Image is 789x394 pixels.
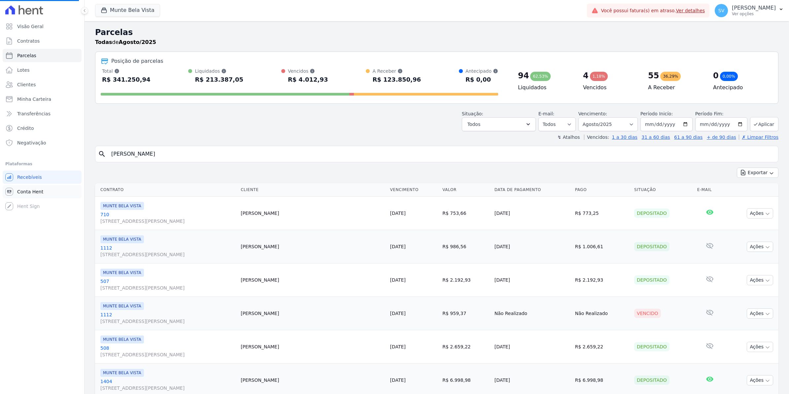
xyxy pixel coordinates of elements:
span: Minha Carteira [17,96,51,102]
span: Clientes [17,81,36,88]
div: R$ 123.850,96 [372,74,421,85]
a: [DATE] [390,311,405,316]
p: de [95,38,156,46]
span: [STREET_ADDRESS][PERSON_NAME] [100,218,235,224]
a: [DATE] [390,211,405,216]
td: R$ 2.659,22 [572,330,632,364]
span: MUNTE BELA VISTA [100,335,144,343]
div: Liquidados [195,68,243,74]
td: [DATE] [492,197,572,230]
span: Contratos [17,38,40,44]
div: Posição de parcelas [111,57,163,65]
div: Depositado [634,342,669,351]
a: ✗ Limpar Filtros [739,135,778,140]
a: Contratos [3,34,82,48]
a: [DATE] [390,377,405,383]
button: Ações [747,375,773,385]
a: 1 a 30 dias [612,135,637,140]
span: MUNTE BELA VISTA [100,235,144,243]
td: [PERSON_NAME] [238,330,387,364]
span: MUNTE BELA VISTA [100,302,144,310]
a: Lotes [3,63,82,77]
a: 1112[STREET_ADDRESS][PERSON_NAME] [100,245,235,258]
button: Todos [462,117,536,131]
a: 508[STREET_ADDRESS][PERSON_NAME] [100,345,235,358]
div: 0,00% [720,72,738,81]
a: [DATE] [390,277,405,283]
label: ↯ Atalhos [557,135,580,140]
button: Ações [747,208,773,218]
th: Valor [440,183,492,197]
button: Aplicar [750,117,778,131]
div: Total [102,68,151,74]
div: 0 [713,70,719,81]
th: Data de Pagamento [492,183,572,197]
a: Visão Geral [3,20,82,33]
button: Exportar [737,168,778,178]
th: Contrato [95,183,238,197]
div: Depositado [634,375,669,385]
span: Parcelas [17,52,36,59]
h2: Parcelas [95,26,778,38]
h4: Vencidos [583,84,637,92]
div: 36,29% [660,72,681,81]
p: [PERSON_NAME] [732,5,776,11]
td: [PERSON_NAME] [238,197,387,230]
button: Ações [747,275,773,285]
td: [DATE] [492,330,572,364]
a: 1112[STREET_ADDRESS][PERSON_NAME] [100,311,235,325]
span: Lotes [17,67,30,73]
span: Negativação [17,139,46,146]
span: [STREET_ADDRESS][PERSON_NAME] [100,351,235,358]
td: [PERSON_NAME] [238,297,387,330]
a: Parcelas [3,49,82,62]
td: R$ 2.192,93 [572,263,632,297]
label: E-mail: [538,111,555,116]
td: R$ 1.006,61 [572,230,632,263]
td: Não Realizado [572,297,632,330]
div: Vencido [634,309,661,318]
a: + de 90 dias [707,135,736,140]
td: [DATE] [492,230,572,263]
span: MUNTE BELA VISTA [100,269,144,277]
span: [STREET_ADDRESS][PERSON_NAME] [100,385,235,391]
div: R$ 0,00 [465,74,498,85]
div: 55 [648,70,659,81]
a: Conta Hent [3,185,82,198]
label: Período Inicío: [640,111,673,116]
span: Transferências [17,110,51,117]
span: MUNTE BELA VISTA [100,369,144,377]
strong: Agosto/2025 [119,39,156,45]
button: Ações [747,308,773,319]
label: Período Fim: [695,110,747,117]
button: Munte Bela Vista [95,4,160,17]
th: Pago [572,183,632,197]
div: A Receber [372,68,421,74]
td: R$ 986,56 [440,230,492,263]
h4: A Receber [648,84,703,92]
th: Cliente [238,183,387,197]
a: Ver detalhes [676,8,705,13]
p: Ver opções [732,11,776,17]
span: Recebíveis [17,174,42,180]
th: Situação [632,183,695,197]
button: Ações [747,342,773,352]
a: [DATE] [390,244,405,249]
span: SV [718,8,724,13]
td: R$ 2.192,93 [440,263,492,297]
div: Vencidos [288,68,328,74]
td: R$ 753,66 [440,197,492,230]
div: 1,18% [590,72,608,81]
td: R$ 773,25 [572,197,632,230]
label: Situação: [462,111,483,116]
a: 507[STREET_ADDRESS][PERSON_NAME] [100,278,235,291]
span: MUNTE BELA VISTA [100,202,144,210]
span: Crédito [17,125,34,132]
a: 61 a 90 dias [674,135,703,140]
th: E-mail [695,183,726,197]
label: Vencidos: [584,135,609,140]
span: [STREET_ADDRESS][PERSON_NAME] [100,285,235,291]
a: [DATE] [390,344,405,349]
div: Antecipado [465,68,498,74]
a: Transferências [3,107,82,120]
